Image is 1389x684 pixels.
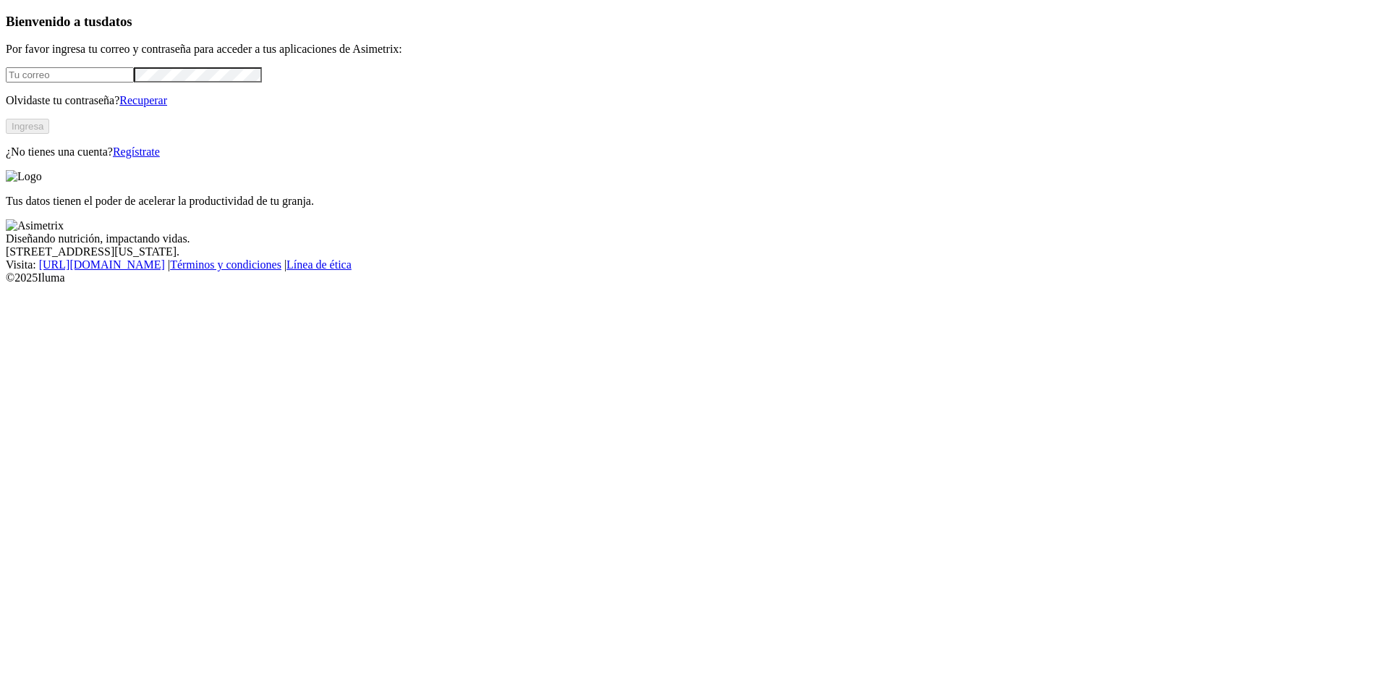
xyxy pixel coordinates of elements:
[6,258,1383,271] div: Visita : | |
[6,219,64,232] img: Asimetrix
[119,94,167,106] a: Recuperar
[39,258,165,271] a: [URL][DOMAIN_NAME]
[101,14,132,29] span: datos
[113,145,160,158] a: Regístrate
[6,170,42,183] img: Logo
[6,195,1383,208] p: Tus datos tienen el poder de acelerar la productividad de tu granja.
[6,43,1383,56] p: Por favor ingresa tu correo y contraseña para acceder a tus aplicaciones de Asimetrix:
[170,258,281,271] a: Términos y condiciones
[286,258,352,271] a: Línea de ética
[6,271,1383,284] div: © 2025 Iluma
[6,119,49,134] button: Ingresa
[6,232,1383,245] div: Diseñando nutrición, impactando vidas.
[6,14,1383,30] h3: Bienvenido a tus
[6,245,1383,258] div: [STREET_ADDRESS][US_STATE].
[6,67,134,83] input: Tu correo
[6,94,1383,107] p: Olvidaste tu contraseña?
[6,145,1383,159] p: ¿No tienes una cuenta?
